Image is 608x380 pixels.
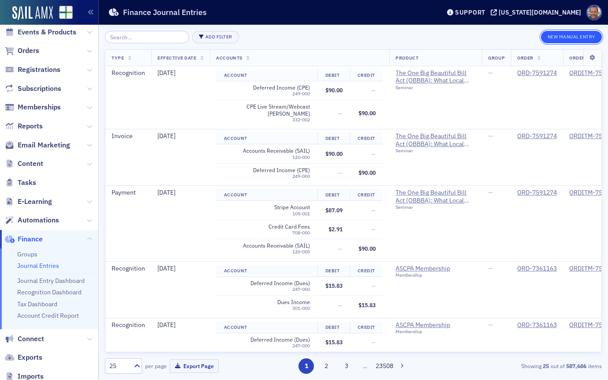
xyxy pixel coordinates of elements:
th: Credit [350,69,383,81]
div: 249-000 [230,91,310,97]
span: — [338,169,343,176]
span: $90.00 [358,245,376,252]
a: Finance [5,234,43,244]
a: ORD-7361163 [517,265,557,273]
span: Credit Card Fees [230,223,310,230]
span: $87.09 [325,207,343,214]
span: Reports [18,121,43,131]
span: Accounts [216,55,242,61]
a: Account Credit Report [17,312,79,320]
span: Group [488,55,505,61]
div: 249-000 [230,173,310,179]
span: Accounts Receivable (SAIL) [230,242,310,249]
a: E-Learning [5,197,52,207]
th: Debit [317,132,350,144]
div: Showing out of items [442,362,602,370]
th: Account [216,69,317,81]
span: Exports [18,353,42,362]
div: 332-002 [224,117,310,123]
div: 247-000 [230,343,310,349]
a: Email Marketing [5,140,70,150]
a: Journal Entries [17,262,59,270]
div: 247-000 [230,286,310,292]
button: 3 [339,358,354,374]
span: — [371,150,376,157]
span: $15.83 [358,301,376,309]
a: Content [5,159,43,169]
div: Support [455,8,485,16]
div: ORD-7591274 [517,189,557,197]
button: 2 [319,358,334,374]
div: 25 [109,361,129,371]
a: ASCPA Membership [395,321,476,329]
button: [US_STATE][DOMAIN_NAME] [491,9,584,15]
div: ORD-7361163 [517,321,557,329]
span: Profile [586,5,602,20]
span: Order [517,55,533,61]
div: Seminar [395,204,476,210]
a: New Manual Entry [541,32,602,40]
span: Registrations [18,65,60,75]
span: Product [395,55,418,61]
span: Automations [18,215,59,225]
span: $90.00 [358,169,376,176]
a: Tax Dashboard [17,300,57,308]
span: Email Marketing [18,140,70,150]
a: Orders [5,46,39,56]
span: — [488,321,493,329]
th: Debit [317,321,350,333]
a: Exports [5,353,42,362]
h1: Finance Journal Entries [123,7,207,18]
div: 120-000 [230,154,310,160]
span: — [488,264,493,272]
label: per page [145,362,167,370]
div: Membership [395,329,476,335]
th: Debit [317,189,350,201]
button: 23508 [376,358,391,374]
span: Deferred Income (CPE) [230,167,310,173]
span: [DATE] [157,264,175,272]
div: [US_STATE][DOMAIN_NAME] [499,8,581,16]
span: … [359,362,371,370]
div: 708-000 [230,230,310,236]
span: — [371,339,376,346]
th: Account [216,189,317,201]
th: Account [216,132,317,144]
span: Finance [18,234,43,244]
div: Membership [395,272,476,278]
a: View Homepage [53,6,73,21]
span: — [371,207,376,214]
span: E-Learning [18,197,52,207]
span: — [338,245,343,252]
span: Recognition [112,321,145,329]
span: Deferred Income (CPE) [230,84,310,91]
th: Credit [350,189,383,201]
span: Type [112,55,124,61]
span: Dues Income [230,299,310,305]
span: $90.00 [325,87,343,94]
span: CPE Live Stream/Webcast [PERSON_NAME] [224,103,310,117]
button: Add Filter [192,31,239,43]
span: Connect [18,334,44,344]
span: Recognition [112,69,145,77]
a: Registrations [5,65,60,75]
span: Stripe Account [230,204,310,211]
th: Credit [350,321,383,333]
a: SailAMX [12,6,53,20]
div: 105-001 [230,211,310,217]
span: Events & Products [18,27,76,37]
th: Credit [350,132,383,144]
span: — [488,69,493,77]
span: Invoice [112,132,133,140]
span: $15.83 [325,282,343,289]
img: SailAMX [59,6,73,19]
th: Account [216,265,317,277]
a: Recognition Dashboard [17,288,82,296]
span: Payment [112,188,136,196]
span: [DATE] [157,188,175,196]
div: Seminar [395,148,476,154]
a: The One Big Beautiful Bill Act (OBBBA): What Local Practitioners Need to Know [395,132,476,148]
a: ORD-7591274 [517,132,557,140]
